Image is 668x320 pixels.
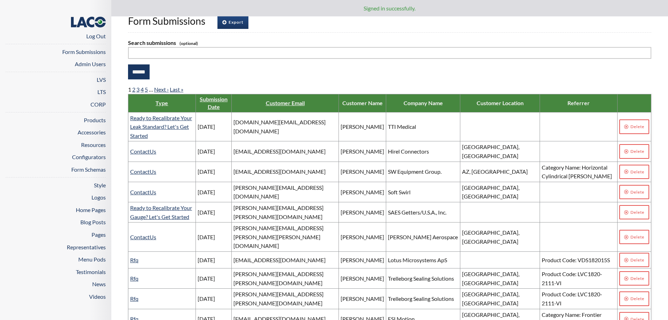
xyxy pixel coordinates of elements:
[460,162,540,182] td: AZ, [GEOGRAPHIC_DATA]
[130,234,156,240] a: ContactUs
[92,231,106,238] a: Pages
[386,202,460,223] td: SAES Getters/U.S.A., Inc.
[132,86,135,93] a: 2
[339,251,386,268] td: [PERSON_NAME]
[232,182,339,202] td: [PERSON_NAME][EMAIL_ADDRESS][DOMAIN_NAME]
[232,162,339,182] td: [EMAIL_ADDRESS][DOMAIN_NAME]
[232,268,339,289] td: [PERSON_NAME][EMAIL_ADDRESS][PERSON_NAME][DOMAIN_NAME]
[130,168,156,175] a: ContactUs
[196,182,231,202] td: [DATE]
[156,100,168,106] a: Type
[78,129,106,135] a: Accessories
[232,223,339,252] td: [PERSON_NAME][EMAIL_ADDRESS][PERSON_NAME][PERSON_NAME][DOMAIN_NAME]
[386,289,460,309] td: Trelleborg Sealing Solutions
[130,148,156,155] a: ContactUs
[71,166,106,173] a: Form Schemas
[86,33,106,39] a: Log Out
[386,223,460,252] td: [PERSON_NAME] Aerospace
[619,185,649,199] a: Delete
[196,223,231,252] td: [DATE]
[78,256,106,263] a: Menu Pods
[92,194,106,201] a: Logos
[84,117,106,123] a: Products
[619,253,649,267] a: Delete
[89,293,106,300] a: Videos
[460,141,540,162] td: [GEOGRAPHIC_DATA], [GEOGRAPHIC_DATA]
[339,162,386,182] td: [PERSON_NAME]
[232,289,339,309] td: [PERSON_NAME][EMAIL_ADDRESS][PERSON_NAME][DOMAIN_NAME]
[76,268,106,275] a: Testimonials
[196,268,231,289] td: [DATE]
[339,94,386,112] th: Customer Name
[62,48,106,55] a: Form Submissions
[149,86,153,93] span: …
[90,101,106,108] a: CORP
[386,141,460,162] td: Hirel Connectors
[154,86,169,93] a: Next ›
[386,162,460,182] td: SW Equipment Group.
[128,85,651,94] nav: pager
[130,115,192,139] a: Ready to Recalibrate Your Leak Standard? Let's Get Started
[196,251,231,268] td: [DATE]
[540,289,618,309] td: Product Code: LVC1820-2111-VI
[128,38,651,47] label: Search submissions
[196,289,231,309] td: [DATE]
[170,86,183,93] a: Last »
[619,165,649,179] a: Delete
[386,112,460,141] td: TTI Medical
[141,86,144,93] a: 4
[339,202,386,223] td: [PERSON_NAME]
[339,182,386,202] td: [PERSON_NAME]
[80,219,106,225] a: Blog Posts
[196,162,231,182] td: [DATE]
[540,251,618,268] td: Product Code: VDS182015S
[97,88,106,95] a: LTS
[232,112,339,141] td: [DOMAIN_NAME][EMAIL_ADDRESS][DOMAIN_NAME]
[200,96,228,110] a: Submission Date
[619,205,649,219] a: Delete
[232,202,339,223] td: [PERSON_NAME][EMAIL_ADDRESS][PERSON_NAME][DOMAIN_NAME]
[540,94,618,112] th: Referrer
[232,251,339,268] td: [EMAIL_ADDRESS][DOMAIN_NAME]
[339,289,386,309] td: [PERSON_NAME]
[460,94,540,112] th: Customer Location
[145,86,148,93] a: 5
[72,154,106,160] a: Configurators
[81,141,106,148] a: Resources
[128,15,205,27] span: Form Submissions
[619,271,649,286] a: Delete
[460,223,540,252] td: [GEOGRAPHIC_DATA], [GEOGRAPHIC_DATA]
[130,189,156,195] a: ContactUs
[339,268,386,289] td: [PERSON_NAME]
[97,76,106,83] a: LVS
[196,112,231,141] td: [DATE]
[339,141,386,162] td: [PERSON_NAME]
[94,182,106,188] a: Style
[386,268,460,289] td: Trelleborg Sealing Solutions
[136,86,140,93] a: 3
[339,223,386,252] td: [PERSON_NAME]
[540,162,618,182] td: Category Name: Horizontal Cylindrical [PERSON_NAME]
[386,182,460,202] td: Soft Swirl
[128,86,131,93] span: 1
[130,275,138,282] a: Rfq
[196,141,231,162] td: [DATE]
[232,141,339,162] td: [EMAIL_ADDRESS][DOMAIN_NAME]
[130,204,192,220] a: Ready to Recalibrate Your Gauge? Let's Get Started
[619,230,649,244] a: Delete
[619,144,649,158] a: Delete
[460,268,540,289] td: [GEOGRAPHIC_DATA], [GEOGRAPHIC_DATA]
[92,281,106,287] a: News
[386,94,460,112] th: Company Name
[75,61,106,67] a: Admin Users
[460,289,540,309] td: [GEOGRAPHIC_DATA], [GEOGRAPHIC_DATA]
[619,119,649,134] a: Delete
[460,182,540,202] td: [GEOGRAPHIC_DATA], [GEOGRAPHIC_DATA]
[540,268,618,289] td: Product Code: LVC1820-2111-VI
[266,100,305,106] a: Customer Email
[130,295,138,302] a: Rfq
[76,206,106,213] a: Home Pages
[217,16,248,29] a: Export
[386,251,460,268] td: Lotus Microsystems ApS
[67,244,106,250] a: Representatives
